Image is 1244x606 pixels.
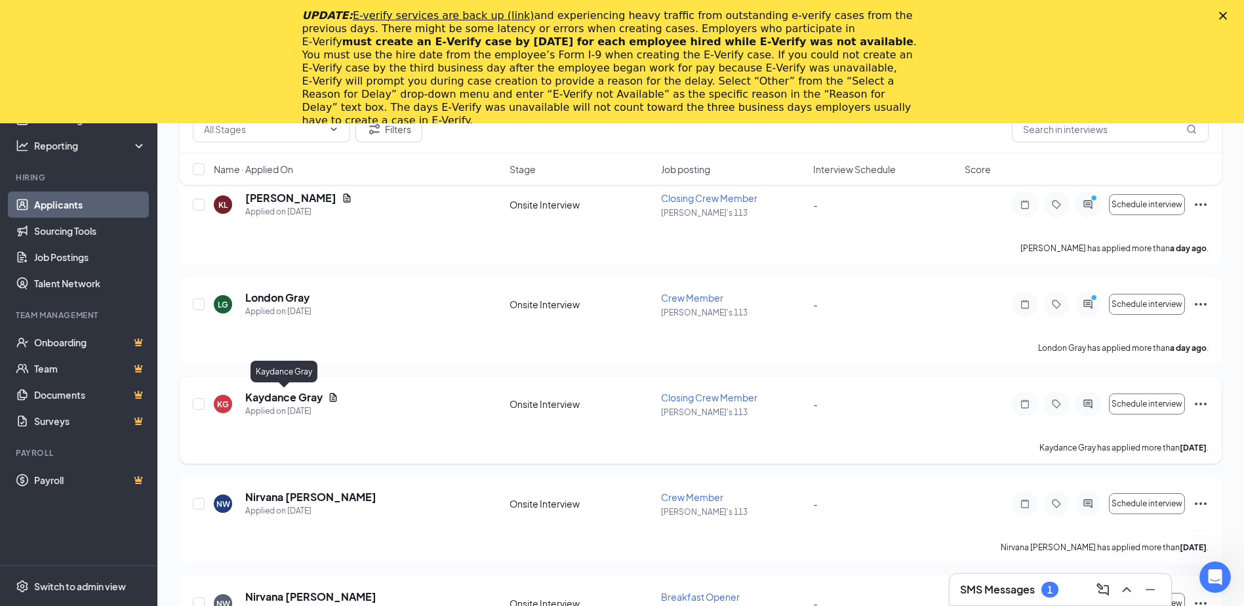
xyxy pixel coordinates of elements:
b: a day ago [1170,243,1207,253]
div: and experiencing heavy traffic from outstanding e-verify cases from the previous days. There migh... [302,9,921,127]
span: Score [965,163,991,176]
span: - [813,298,818,310]
span: Schedule interview [1112,499,1182,508]
svg: Note [1017,399,1033,409]
button: ChevronUp [1116,579,1137,600]
span: Closing Crew Member [661,392,757,403]
svg: PrimaryDot [1088,194,1104,205]
svg: Tag [1049,399,1064,409]
svg: Minimize [1142,582,1158,597]
h5: Kaydance Gray [245,390,323,405]
svg: ComposeMessage [1095,582,1111,597]
div: Payroll [16,447,144,458]
div: LG [218,299,228,310]
svg: Tag [1049,199,1064,210]
svg: Ellipses [1193,496,1209,512]
svg: MagnifyingGlass [1186,124,1197,134]
svg: Note [1017,199,1033,210]
h5: London Gray [245,291,310,305]
div: Team Management [16,310,144,321]
span: Schedule interview [1112,200,1182,209]
div: NW [216,498,230,510]
svg: Document [342,193,352,203]
iframe: Intercom live chat [1199,561,1231,593]
h5: [PERSON_NAME] [245,191,336,205]
div: Applied on [DATE] [245,405,338,418]
span: Stage [510,163,536,176]
svg: Ellipses [1193,296,1209,312]
p: London Gray has applied more than . [1038,342,1209,353]
svg: ActiveChat [1080,299,1096,310]
a: SurveysCrown [34,408,146,434]
div: KG [217,399,229,410]
h5: Nirvana [PERSON_NAME] [245,490,376,504]
svg: ActiveChat [1080,399,1096,409]
svg: Tag [1049,299,1064,310]
div: Onsite Interview [510,198,653,211]
p: Kaydance Gray has applied more than . [1039,442,1209,453]
div: Reporting [34,139,147,152]
b: [DATE] [1180,542,1207,552]
button: Schedule interview [1109,493,1185,514]
svg: Tag [1049,498,1064,509]
button: Schedule interview [1109,294,1185,315]
button: Schedule interview [1109,194,1185,215]
div: Switch to admin view [34,580,126,593]
svg: Ellipses [1193,396,1209,412]
button: Filter Filters [355,116,422,142]
b: [DATE] [1180,443,1207,453]
b: a day ago [1170,343,1207,353]
p: [PERSON_NAME] has applied more than . [1020,243,1209,254]
a: Applicants [34,192,146,218]
div: Applied on [DATE] [245,205,352,218]
p: [PERSON_NAME]'s 113 [661,506,805,517]
span: Breakfast Opener [661,591,740,603]
span: - [813,199,818,211]
div: Applied on [DATE] [245,305,311,318]
svg: Ellipses [1193,197,1209,212]
span: Crew Member [661,292,723,304]
a: OnboardingCrown [34,329,146,355]
svg: ActiveChat [1080,498,1096,509]
span: Closing Crew Member [661,192,757,204]
a: DocumentsCrown [34,382,146,408]
svg: Note [1017,299,1033,310]
button: ComposeMessage [1093,579,1114,600]
span: Crew Member [661,491,723,503]
span: Schedule interview [1112,300,1182,309]
p: Nirvana [PERSON_NAME] has applied more than . [1001,542,1209,553]
div: Onsite Interview [510,397,653,411]
svg: ActiveChat [1080,199,1096,210]
svg: Filter [367,121,382,137]
a: TeamCrown [34,355,146,382]
button: Minimize [1140,579,1161,600]
div: Close [1219,12,1232,20]
div: Applied on [DATE] [245,504,376,517]
div: Onsite Interview [510,497,653,510]
div: Hiring [16,172,144,183]
svg: Document [328,392,338,403]
span: - [813,398,818,410]
svg: Note [1017,498,1033,509]
div: 1 [1047,584,1053,596]
svg: ChevronDown [329,124,339,134]
h5: Nirvana [PERSON_NAME] [245,590,376,604]
svg: Analysis [16,139,29,152]
p: [PERSON_NAME]'s 113 [661,207,805,218]
div: Onsite Interview [510,298,653,311]
h3: SMS Messages [960,582,1035,597]
span: Interview Schedule [813,163,896,176]
input: Search in interviews [1012,116,1209,142]
a: Talent Network [34,270,146,296]
svg: ChevronUp [1119,582,1134,597]
span: Job posting [661,163,710,176]
input: All Stages [204,122,323,136]
div: Kaydance Gray [251,361,317,382]
p: [PERSON_NAME]'s 113 [661,307,805,318]
a: Job Postings [34,244,146,270]
span: Schedule interview [1112,399,1182,409]
span: - [813,498,818,510]
a: Sourcing Tools [34,218,146,244]
a: PayrollCrown [34,467,146,493]
button: Schedule interview [1109,394,1185,414]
